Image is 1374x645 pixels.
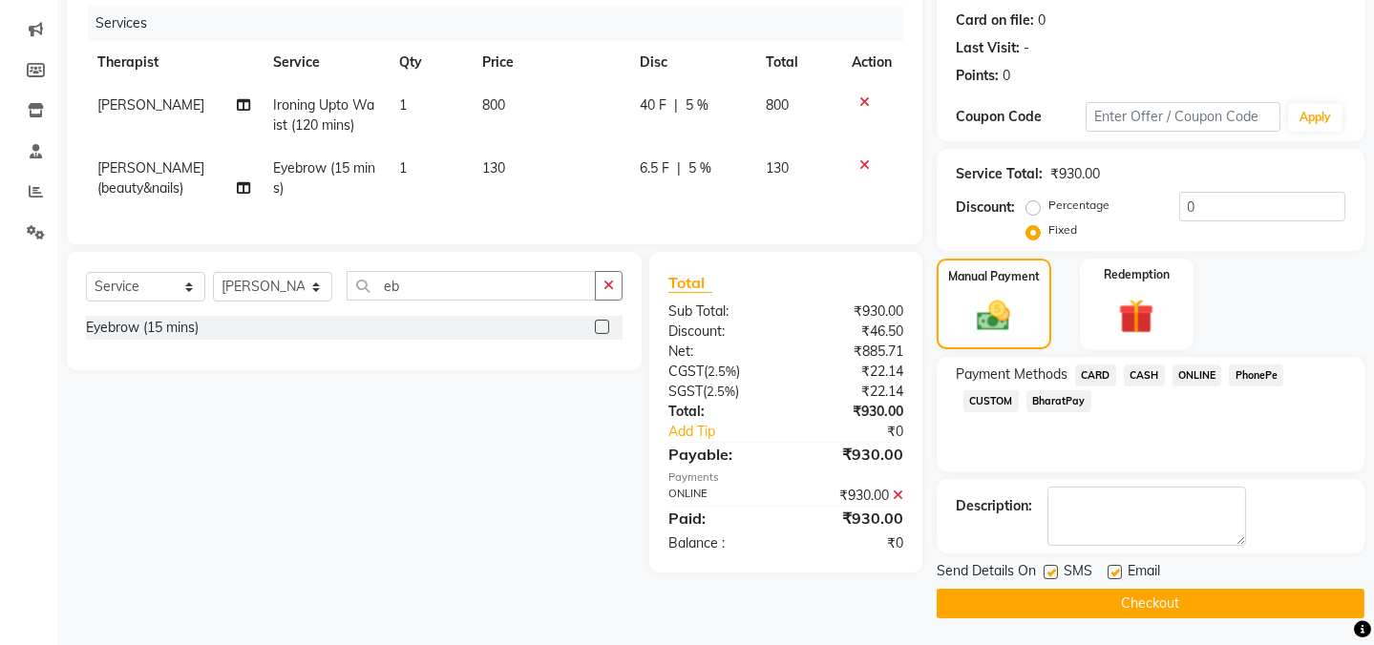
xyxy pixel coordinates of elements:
span: CARD [1075,364,1116,386]
span: 2.5% [708,364,736,379]
div: ₹930.00 [786,443,918,466]
div: Sub Total: [654,302,786,322]
div: Discount: [956,198,1015,218]
span: 1 [399,159,407,177]
div: Total: [654,402,786,422]
span: PhonePe [1229,364,1283,386]
span: 1 [399,96,407,114]
div: ₹930.00 [786,302,918,322]
div: ₹930.00 [786,402,918,422]
div: Payments [668,469,903,486]
span: CUSTOM [963,390,1019,412]
span: SGST [668,383,703,400]
span: 130 [766,159,789,177]
label: Fixed [1048,221,1077,239]
span: Eyebrow (15 mins) [273,159,375,197]
div: ₹930.00 [786,507,918,530]
input: Enter Offer / Coupon Code [1086,102,1280,132]
div: ₹22.14 [786,382,918,402]
span: 130 [482,159,505,177]
label: Redemption [1104,266,1170,283]
span: [PERSON_NAME] (beauty&nails) [97,159,204,197]
span: 5 % [686,95,708,115]
span: SMS [1064,561,1092,585]
span: BharatPay [1026,390,1091,412]
span: Total [668,273,712,293]
a: Add Tip [654,422,808,442]
div: ₹885.71 [786,342,918,362]
div: ₹930.00 [1050,164,1100,184]
label: Manual Payment [948,268,1040,285]
span: CGST [668,363,704,380]
button: Apply [1288,103,1342,132]
span: CASH [1124,364,1165,386]
div: Points: [956,66,999,86]
div: Card on file: [956,10,1034,31]
div: Net: [654,342,786,362]
div: 0 [1003,66,1010,86]
th: Service [262,41,387,84]
span: [PERSON_NAME] [97,96,204,114]
span: 40 F [640,95,666,115]
div: Services [88,6,918,41]
span: 5 % [688,158,711,178]
div: Coupon Code [956,107,1086,127]
span: Email [1128,561,1160,585]
div: Last Visit: [956,38,1020,58]
div: Payable: [654,443,786,466]
span: 2.5% [707,384,735,399]
div: ₹930.00 [786,486,918,506]
div: ₹22.14 [786,362,918,382]
span: 800 [482,96,505,114]
div: ₹0 [808,422,918,442]
span: 6.5 F [640,158,669,178]
span: | [677,158,681,178]
img: _cash.svg [966,297,1021,335]
th: Action [840,41,903,84]
div: Eyebrow (15 mins) [86,318,199,338]
span: | [674,95,678,115]
div: ( ) [654,362,786,382]
div: Paid: [654,507,786,530]
div: ( ) [654,382,786,402]
th: Total [754,41,840,84]
th: Qty [388,41,471,84]
div: - [1024,38,1029,58]
div: Balance : [654,533,786,553]
div: ONLINE [654,486,786,506]
span: Send Details On [937,561,1036,585]
label: Percentage [1048,197,1110,214]
span: ONLINE [1173,364,1222,386]
th: Disc [628,41,754,84]
th: Price [471,41,628,84]
img: _gift.svg [1108,295,1165,339]
div: ₹46.50 [786,322,918,342]
div: Discount: [654,322,786,342]
input: Search or Scan [347,271,596,301]
div: 0 [1038,10,1046,31]
span: 800 [766,96,789,114]
div: ₹0 [786,533,918,553]
div: Service Total: [956,164,1043,184]
span: Payment Methods [956,364,1067,385]
div: Description: [956,496,1032,516]
th: Therapist [86,41,262,84]
button: Checkout [937,589,1364,618]
span: Ironing Upto Waist (120 mins) [273,96,374,134]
